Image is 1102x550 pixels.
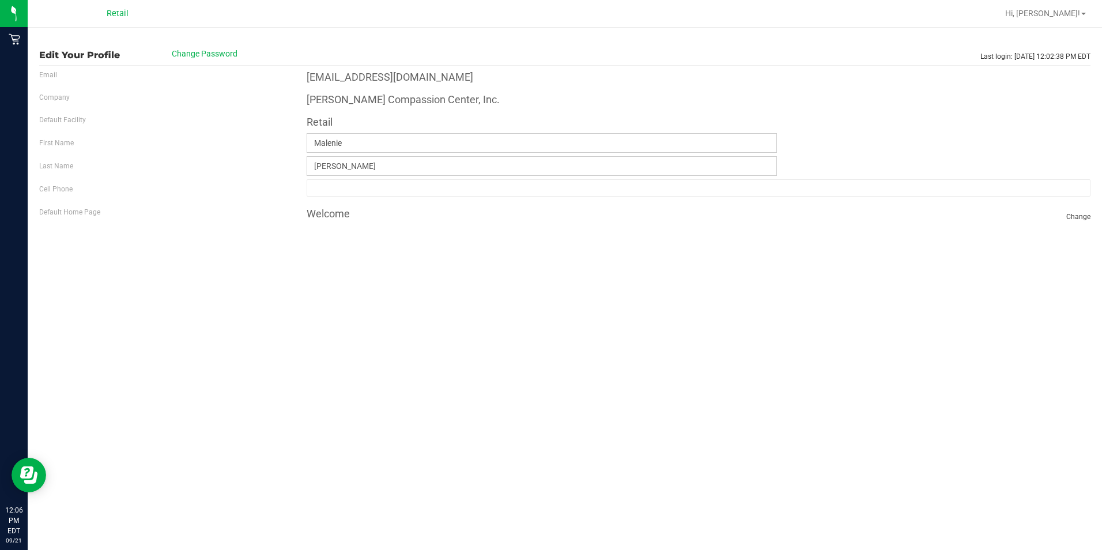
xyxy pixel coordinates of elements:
h4: Welcome [307,208,1091,220]
span: Change [1066,212,1090,222]
p: 12:06 PM EDT [5,505,22,536]
input: Format: (999) 999-9999 [307,179,1091,197]
label: Cell Phone [39,184,73,194]
label: Last Name [39,161,73,171]
span: Change Password [172,49,237,58]
iframe: Resource center [12,458,46,492]
inline-svg: Retail [9,33,20,45]
p: 09/21 [5,536,22,545]
span: Edit Your Profile [39,50,131,61]
h4: [EMAIL_ADDRESS][DOMAIN_NAME] [307,71,473,83]
h4: Retail [307,116,1091,128]
span: Last login: [DATE] 12:02:38 PM EDT [980,51,1090,62]
label: Default Facility [39,115,86,125]
label: Email [39,70,57,80]
label: Company [39,92,70,103]
label: Default Home Page [39,207,100,217]
label: First Name [39,138,74,148]
button: Change Password [147,44,262,63]
span: Hi, [PERSON_NAME]! [1005,9,1080,18]
span: Retail [107,9,129,18]
h4: [PERSON_NAME] Compassion Center, Inc. [307,94,500,106]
